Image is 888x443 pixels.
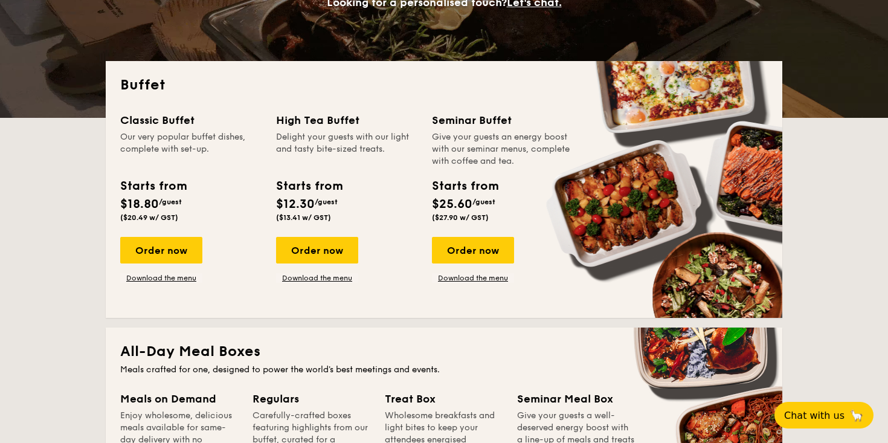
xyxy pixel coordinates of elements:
[276,197,315,212] span: $12.30
[120,390,238,407] div: Meals on Demand
[784,410,845,421] span: Chat with us
[120,112,262,129] div: Classic Buffet
[315,198,338,206] span: /guest
[276,131,417,167] div: Delight your guests with our light and tasty bite-sized treats.
[120,273,202,283] a: Download the menu
[276,112,417,129] div: High Tea Buffet
[432,177,498,195] div: Starts from
[159,198,182,206] span: /guest
[120,197,159,212] span: $18.80
[120,131,262,167] div: Our very popular buffet dishes, complete with set-up.
[120,364,768,376] div: Meals crafted for one, designed to power the world's best meetings and events.
[120,177,186,195] div: Starts from
[120,237,202,264] div: Order now
[276,237,358,264] div: Order now
[276,213,331,222] span: ($13.41 w/ GST)
[849,409,864,422] span: 🦙
[120,76,768,95] h2: Buffet
[432,197,472,212] span: $25.60
[432,273,514,283] a: Download the menu
[472,198,495,206] span: /guest
[774,402,874,428] button: Chat with us🦙
[276,177,342,195] div: Starts from
[385,390,503,407] div: Treat Box
[432,213,489,222] span: ($27.90 w/ GST)
[517,390,635,407] div: Seminar Meal Box
[432,112,573,129] div: Seminar Buffet
[432,237,514,264] div: Order now
[432,131,573,167] div: Give your guests an energy boost with our seminar menus, complete with coffee and tea.
[276,273,358,283] a: Download the menu
[120,342,768,361] h2: All-Day Meal Boxes
[253,390,370,407] div: Regulars
[120,213,178,222] span: ($20.49 w/ GST)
